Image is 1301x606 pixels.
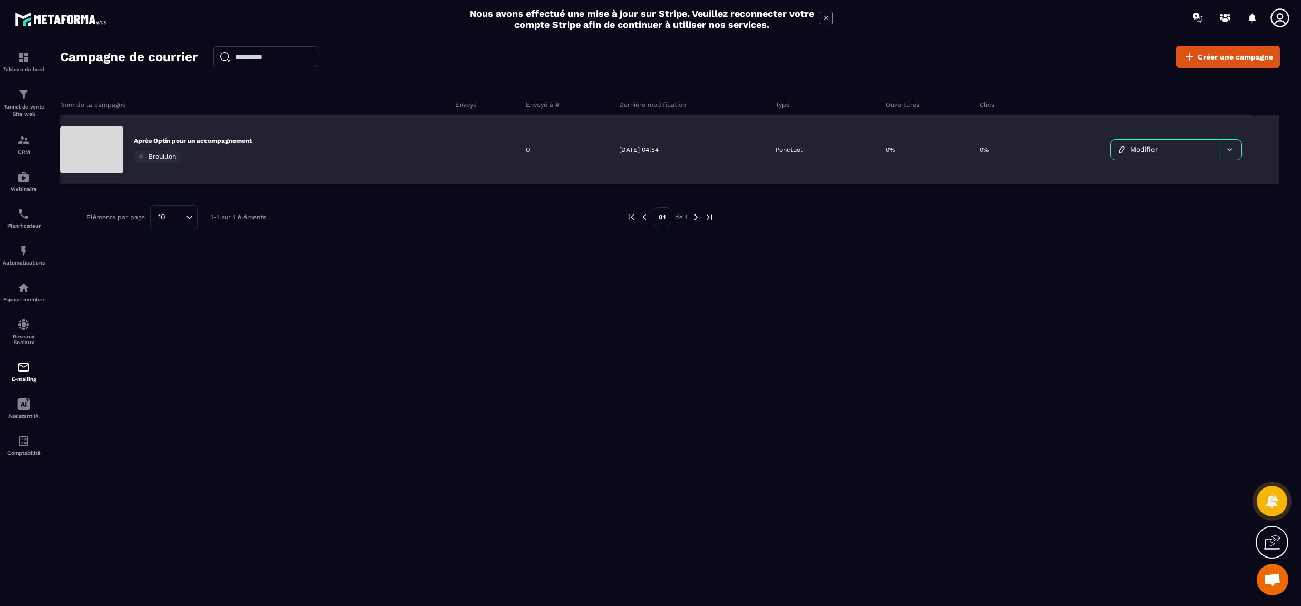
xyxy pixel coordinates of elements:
p: Réseaux Sociaux [3,334,45,345]
img: next [691,212,701,222]
a: automationsautomationsEspace membre [3,273,45,310]
span: Brouillon [149,153,176,160]
img: formation [17,88,30,101]
a: formationformationTableau de bord [3,43,45,80]
img: logo [15,9,110,29]
p: 0% [980,145,989,154]
p: Type [776,101,790,109]
p: 1-1 sur 1 éléments [211,213,266,221]
a: automationsautomationsAutomatisations [3,237,45,273]
img: automations [17,245,30,257]
p: Éléments par page [86,213,145,221]
a: Créer une campagne [1176,46,1280,68]
p: E-mailing [3,376,45,382]
p: 0 [526,145,530,154]
img: email [17,361,30,374]
img: automations [17,281,30,294]
h2: Nous avons effectué une mise à jour sur Stripe. Veuillez reconnecter votre compte Stripe afin de ... [469,8,815,30]
img: formation [17,134,30,146]
p: 01 [653,207,671,227]
a: emailemailE-mailing [3,353,45,390]
a: formationformationTunnel de vente Site web [3,80,45,126]
a: Modifier [1111,140,1220,160]
div: Ouvrir le chat [1257,564,1288,595]
p: Après Optin pour un accompagnement [134,136,252,145]
p: Ponctuel [776,145,803,154]
img: scheduler [17,208,30,220]
p: Nom de la campagne [60,101,126,109]
p: Envoyé à # [526,101,560,109]
img: accountant [17,435,30,447]
p: Ouvertures [886,101,919,109]
p: Webinaire [3,186,45,192]
p: Tunnel de vente Site web [3,103,45,118]
p: Envoyé [455,101,477,109]
p: Planificateur [3,223,45,229]
span: Modifier [1130,145,1158,153]
a: accountantaccountantComptabilité [3,427,45,464]
h2: Campagne de courrier [60,46,198,67]
p: Clics [980,101,994,109]
img: social-network [17,318,30,331]
p: CRM [3,149,45,155]
a: formationformationCRM [3,126,45,163]
p: Dernière modification [619,101,686,109]
span: Créer une campagne [1198,52,1273,62]
p: Espace membre [3,297,45,302]
img: formation [17,51,30,64]
span: 10 [154,211,169,223]
p: de 1 [675,213,688,221]
img: prev [627,212,636,222]
img: icon [1119,146,1125,153]
p: [DATE] 04:54 [619,145,659,154]
img: next [705,212,714,222]
input: Search for option [169,211,183,223]
img: automations [17,171,30,183]
p: Comptabilité [3,450,45,456]
p: 0% [886,145,895,154]
a: Assistant IA [3,390,45,427]
a: social-networksocial-networkRéseaux Sociaux [3,310,45,353]
a: automationsautomationsWebinaire [3,163,45,200]
a: schedulerschedulerPlanificateur [3,200,45,237]
img: prev [640,212,649,222]
p: Automatisations [3,260,45,266]
p: Assistant IA [3,413,45,419]
div: Search for option [150,205,198,229]
p: Tableau de bord [3,66,45,72]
